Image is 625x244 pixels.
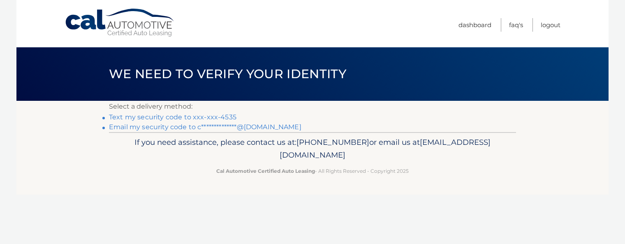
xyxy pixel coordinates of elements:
span: [PHONE_NUMBER] [296,137,369,147]
a: Logout [541,18,560,32]
p: If you need assistance, please contact us at: or email us at [114,136,511,162]
span: We need to verify your identity [109,66,346,81]
p: - All Rights Reserved - Copyright 2025 [114,167,511,175]
a: Dashboard [458,18,491,32]
strong: Cal Automotive Certified Auto Leasing [216,168,315,174]
p: Select a delivery method: [109,101,516,112]
a: Cal Automotive [65,8,176,37]
a: FAQ's [509,18,523,32]
a: Text my security code to xxx-xxx-4535 [109,113,236,121]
